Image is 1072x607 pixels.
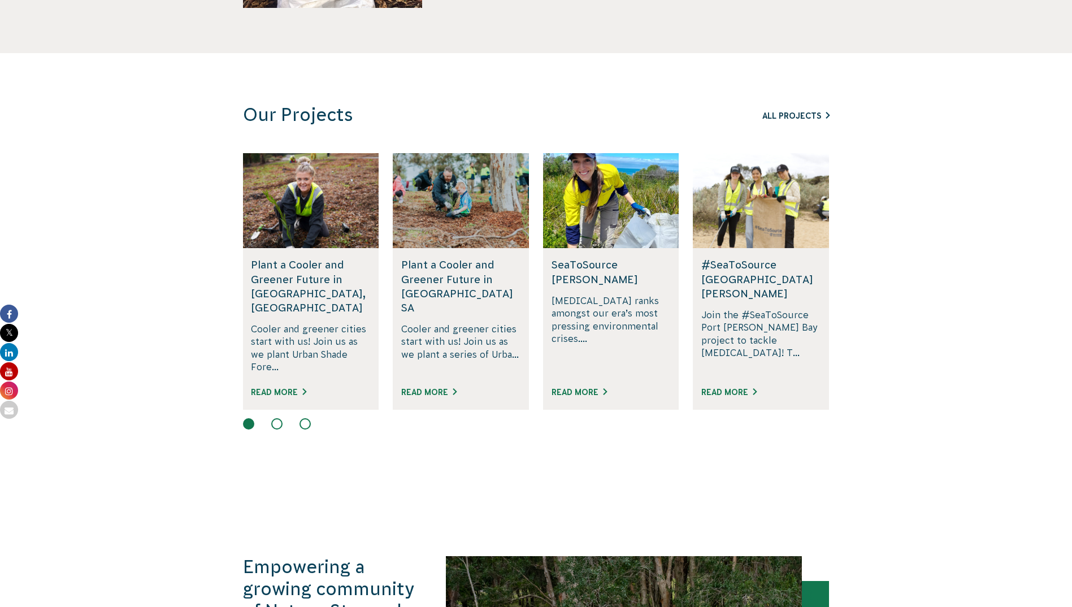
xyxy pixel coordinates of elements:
[251,258,370,315] h5: Plant a Cooler and Greener Future in [GEOGRAPHIC_DATA], [GEOGRAPHIC_DATA]
[401,323,520,374] p: Cooler and greener cities start with us! Join us as we plant a series of Urba...
[401,388,457,397] a: Read More
[552,294,671,374] p: [MEDICAL_DATA] ranks amongst our era’s most pressing environmental crises....
[401,258,520,315] h5: Plant a Cooler and Greener Future in [GEOGRAPHIC_DATA] SA
[701,388,757,397] a: Read More
[552,388,607,397] a: Read More
[701,309,821,374] p: Join the #SeaToSource Port [PERSON_NAME] Bay project to tackle [MEDICAL_DATA]! T...
[251,388,306,397] a: Read More
[762,111,830,120] a: All Projects
[243,104,677,126] h3: Our Projects
[251,323,370,374] p: Cooler and greener cities start with us! Join us as we plant Urban Shade Fore...
[701,258,821,301] h5: #SeaToSource [GEOGRAPHIC_DATA][PERSON_NAME]
[552,258,671,286] h5: SeaToSource [PERSON_NAME]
